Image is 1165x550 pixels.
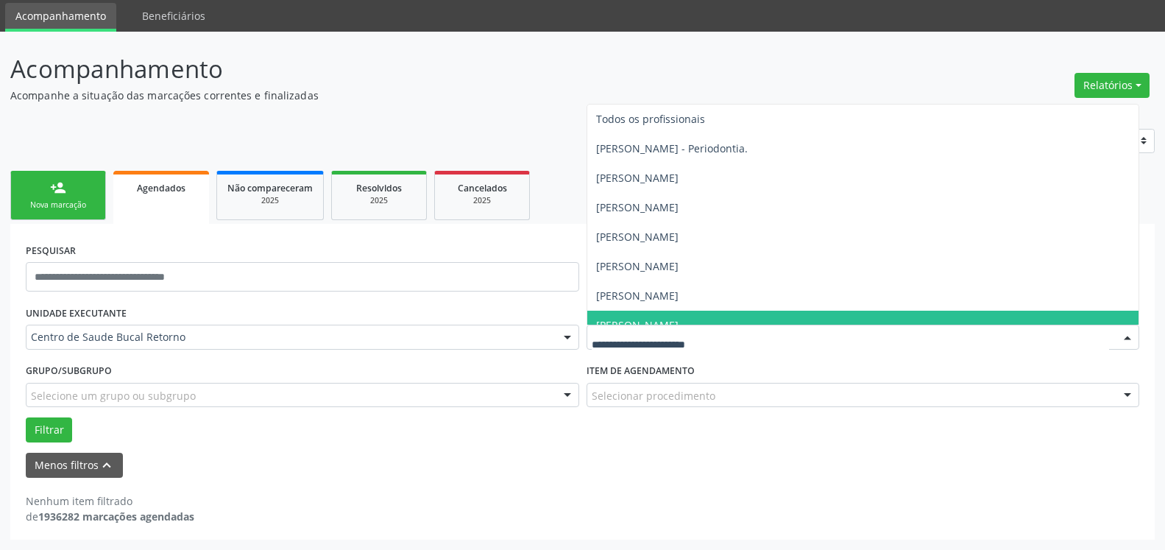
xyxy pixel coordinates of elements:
button: Menos filtroskeyboard_arrow_up [26,453,123,479]
span: [PERSON_NAME] [596,259,679,273]
span: [PERSON_NAME] [596,289,679,303]
div: 2025 [445,195,519,206]
span: [PERSON_NAME] - Periodontia. [596,141,748,155]
div: 2025 [227,195,313,206]
span: Selecionar procedimento [592,388,715,403]
div: person_add [50,180,66,196]
p: Acompanhamento [10,51,812,88]
a: Acompanhamento [5,3,116,32]
label: Item de agendamento [587,360,695,383]
div: Nenhum item filtrado [26,493,194,509]
div: de [26,509,194,524]
span: [PERSON_NAME] [596,318,679,332]
label: Grupo/Subgrupo [26,360,112,383]
div: 2025 [342,195,416,206]
p: Acompanhe a situação das marcações correntes e finalizadas [10,88,812,103]
span: Não compareceram [227,182,313,194]
span: Agendados [137,182,185,194]
span: Selecione um grupo ou subgrupo [31,388,196,403]
div: Nova marcação [21,200,95,211]
span: Cancelados [458,182,507,194]
i: keyboard_arrow_up [99,457,115,473]
span: [PERSON_NAME] [596,200,679,214]
button: Filtrar [26,417,72,443]
span: Centro de Saude Bucal Retorno [31,330,549,345]
strong: 1936282 marcações agendadas [38,510,194,523]
span: Todos os profissionais [596,112,705,126]
span: Resolvidos [356,182,402,194]
button: Relatórios [1074,73,1150,98]
label: UNIDADE EXECUTANTE [26,302,127,325]
a: Beneficiários [132,3,216,29]
label: PESQUISAR [26,239,76,262]
span: [PERSON_NAME] [596,171,679,185]
span: [PERSON_NAME] [596,230,679,244]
